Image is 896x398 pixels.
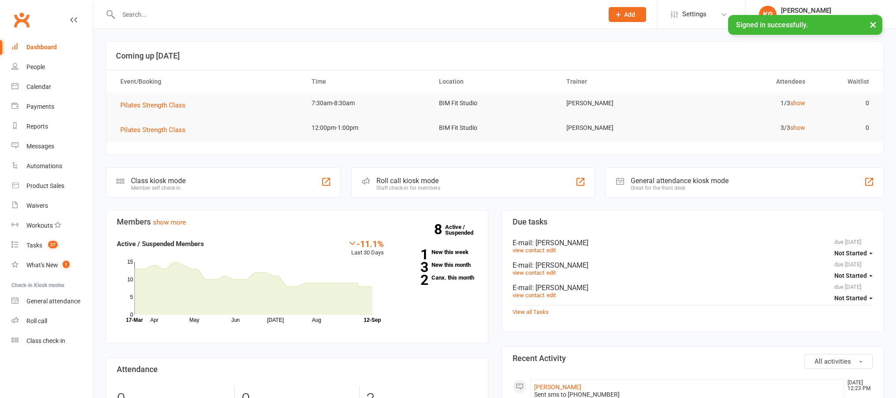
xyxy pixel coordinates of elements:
div: Calendar [26,83,51,90]
span: Pilates Strength Class [120,101,186,109]
a: General attendance kiosk mode [11,291,93,311]
th: Waitlist [813,70,877,93]
div: People [26,63,45,70]
strong: 3 [397,261,428,274]
button: Not Started [834,290,873,306]
span: Not Started [834,295,867,302]
a: Product Sales [11,176,93,196]
button: All activities [804,354,873,369]
a: Reports [11,117,93,136]
a: View all Tasks [513,309,549,315]
td: 12:00pm-1:00pm [304,118,431,138]
div: E-mail [513,284,873,292]
div: Reports [26,123,48,130]
a: show more [153,218,186,226]
a: view contact [513,269,544,276]
div: Class kiosk mode [131,177,186,185]
strong: 1 [397,248,428,261]
span: 27 [48,241,58,248]
a: Class kiosk mode [11,331,93,351]
div: Last 30 Days [348,239,384,258]
th: Event/Booking [112,70,304,93]
span: Pilates Strength Class [120,126,186,134]
button: Pilates Strength Class [120,100,192,111]
a: 1New this week [397,249,477,255]
h3: Coming up [DATE] [116,52,874,60]
span: : [PERSON_NAME] [532,284,588,292]
td: 1/3 [686,93,813,114]
div: KG [759,6,777,23]
button: Add [609,7,646,22]
button: × [865,15,881,34]
strong: 2 [397,273,428,287]
td: 7:30am-8:30am [304,93,431,114]
span: Not Started [834,272,867,279]
a: What's New1 [11,255,93,275]
button: Pilates Strength Class [120,125,192,135]
h3: Due tasks [513,217,873,226]
a: Workouts [11,216,93,236]
div: Tasks [26,242,42,249]
div: E-mail [513,239,873,247]
td: 0 [813,118,877,138]
div: General attendance [26,298,80,305]
a: show [790,124,805,131]
div: Waivers [26,202,48,209]
div: Messages [26,143,54,150]
time: [DATE] 12:23 PM [843,380,872,391]
button: Not Started [834,245,873,261]
h3: Recent Activity [513,354,873,363]
a: view contact [513,292,544,298]
th: Trainer [558,70,686,93]
span: All activities [814,357,851,365]
a: Clubworx [11,9,33,31]
span: Sent sms to [PHONE_NUMBER] [534,391,620,398]
th: Location [431,70,558,93]
span: : [PERSON_NAME] [532,261,588,269]
div: Member self check-in [131,185,186,191]
span: Settings [682,4,706,24]
div: Dashboard [26,44,57,51]
h3: Attendance [117,365,477,374]
a: Dashboard [11,37,93,57]
td: BIM Fit Studio [431,118,558,138]
th: Attendees [686,70,813,93]
a: show [790,99,805,107]
a: Automations [11,156,93,176]
div: Automations [26,162,62,170]
div: E-mail [513,261,873,269]
a: [PERSON_NAME] [534,383,581,391]
div: What's New [26,262,58,269]
td: 0 [813,93,877,114]
div: Class check-in [26,337,65,344]
a: 8Active / Suspended [445,217,484,242]
div: -11.1% [348,239,384,248]
div: [PERSON_NAME] [781,7,871,15]
div: General attendance kiosk mode [631,177,729,185]
span: : [PERSON_NAME] [532,239,588,247]
a: Tasks 27 [11,236,93,255]
div: Great for the front desk [631,185,729,191]
strong: Active / Suspended Members [117,240,204,248]
div: Workouts [26,222,53,229]
div: Balance In Motion Physiotherapy [781,15,871,22]
a: 2Canx. this month [397,275,477,280]
div: Product Sales [26,182,64,189]
a: edit [547,247,556,254]
h3: Members [117,217,477,226]
a: Waivers [11,196,93,216]
button: Not Started [834,268,873,284]
span: Add [624,11,635,18]
span: Signed in successfully. [736,21,808,29]
span: 1 [63,261,70,268]
td: [PERSON_NAME] [558,93,686,114]
span: Not Started [834,250,867,257]
td: [PERSON_NAME] [558,118,686,138]
div: Staff check-in for members [376,185,440,191]
a: Payments [11,97,93,117]
a: view contact [513,247,544,254]
div: Roll call [26,317,47,324]
a: Roll call [11,311,93,331]
td: BIM Fit Studio [431,93,558,114]
a: edit [547,269,556,276]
